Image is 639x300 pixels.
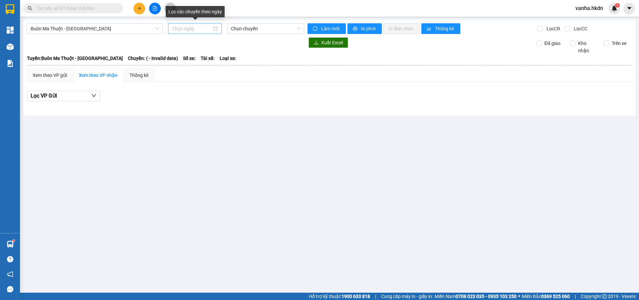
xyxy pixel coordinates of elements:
[541,294,570,299] strong: 0369 525 060
[133,3,145,14] button: plus
[609,40,629,47] span: Trên xe
[231,24,300,34] span: Chọn chuyến
[27,56,123,61] b: Tuyến: Buôn Ma Thuột - [GEOGRAPHIC_DATA]
[79,72,117,79] div: Xem theo VP nhận
[522,293,570,300] span: Miền Bắc
[309,293,370,300] span: Hỗ trợ kỹ thuật:
[33,72,67,79] div: Xem theo VP gửi
[37,5,115,12] input: Tìm tên, số ĐT hoặc mã đơn
[164,3,176,14] button: aim
[616,3,618,8] span: 1
[91,93,97,98] span: down
[13,240,15,242] sup: 1
[7,43,14,50] img: warehouse-icon
[7,271,13,277] span: notification
[7,60,14,67] img: solution-icon
[435,293,517,300] span: Miền Nam
[7,256,13,262] span: question-circle
[137,6,142,11] span: plus
[341,294,370,299] strong: 1900 633 818
[27,91,100,101] button: Lọc VP Gửi
[611,5,617,11] img: icon-new-feature
[28,6,32,11] span: search
[626,5,632,11] span: caret-down
[542,40,563,47] span: Đã giao
[7,27,14,34] img: dashboard-icon
[381,293,433,300] span: Cung cấp máy in - giấy in:
[615,3,620,8] sup: 1
[201,55,215,62] span: Tài xế:
[544,25,561,32] span: Lọc CR
[623,3,635,14] button: caret-down
[353,26,358,32] span: printer
[129,72,148,79] div: Thống kê
[152,6,157,11] span: file-add
[149,3,161,14] button: file-add
[347,23,382,34] button: printerIn phơi
[31,24,159,34] span: Buôn Ma Thuột - Gia Nghĩa
[308,23,346,34] button: syncLàm mới
[166,6,225,17] div: Lọc các chuyến theo ngày
[220,55,236,62] span: Loại xe:
[602,294,607,299] span: copyright
[321,25,340,32] span: Làm mới
[361,25,376,32] span: In phơi
[6,4,14,14] img: logo-vxr
[309,37,348,48] button: downloadXuất Excel
[31,92,57,100] span: Lọc VP Gửi
[375,293,376,300] span: |
[571,25,588,32] span: Lọc CC
[172,25,212,32] input: Chọn ngày
[435,25,455,32] span: Thống kê
[575,293,576,300] span: |
[7,241,14,248] img: warehouse-icon
[183,55,196,62] span: Số xe:
[7,286,13,292] span: message
[383,23,420,34] button: In đơn chọn
[456,294,517,299] strong: 0708 023 035 - 0935 103 250
[421,23,460,34] button: bar-chartThống kê
[518,295,520,298] span: ⚪️
[128,55,178,62] span: Chuyến: ( - Invalid date)
[427,26,432,32] span: bar-chart
[313,26,319,32] span: sync
[575,40,599,54] span: Kho nhận
[570,4,608,12] span: vanha.hkdn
